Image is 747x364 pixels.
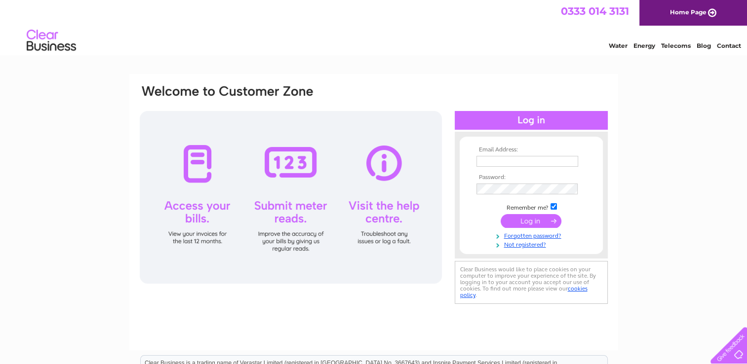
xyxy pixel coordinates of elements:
[609,42,628,49] a: Water
[455,261,608,304] div: Clear Business would like to place cookies on your computer to improve your experience of the sit...
[476,230,589,240] a: Forgotten password?
[476,239,589,249] a: Not registered?
[474,174,589,181] th: Password:
[717,42,741,49] a: Contact
[661,42,691,49] a: Telecoms
[633,42,655,49] a: Energy
[26,26,77,56] img: logo.png
[460,285,588,298] a: cookies policy
[561,5,629,17] a: 0333 014 3131
[474,202,589,212] td: Remember me?
[697,42,711,49] a: Blog
[141,5,607,48] div: Clear Business is a trading name of Verastar Limited (registered in [GEOGRAPHIC_DATA] No. 3667643...
[501,214,561,228] input: Submit
[474,146,589,153] th: Email Address:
